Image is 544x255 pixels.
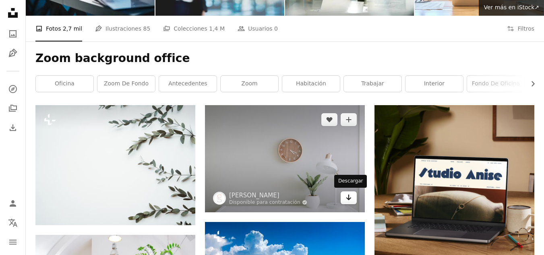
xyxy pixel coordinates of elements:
a: Fotos [5,26,21,42]
a: habitación [282,76,340,92]
a: antecedentes [159,76,217,92]
button: Me gusta [321,113,337,126]
span: 85 [143,24,150,33]
button: Idioma [5,215,21,231]
img: un fondo blanco con un ramo de hojas verdes [35,105,195,225]
a: Inicio — Unsplash [5,5,21,23]
a: Ilustraciones [5,45,21,61]
span: Ver más en iStock ↗ [484,4,539,10]
a: Disponible para contratación [229,199,307,206]
img: Ve al perfil de Samantha Gades [213,192,226,205]
img: white desk lamp beside green plant [205,105,365,212]
a: oficina [36,76,93,92]
a: Colecciones [5,100,21,116]
a: interior [405,76,463,92]
a: zoom de fondo [97,76,155,92]
div: Descargar [334,175,367,188]
a: un fondo blanco con un ramo de hojas verdes [35,162,195,169]
a: Explorar [5,81,21,97]
a: fondo de oficina [467,76,525,92]
span: 0 [274,24,278,33]
button: Añade a la colección [341,113,357,126]
button: Menú [5,234,21,250]
a: white desk lamp beside green plant [205,155,365,162]
a: Usuarios 0 [238,16,278,41]
a: [PERSON_NAME] [229,191,307,199]
a: trabajar [344,76,401,92]
button: desplazar lista a la derecha [525,76,534,92]
a: zoom [221,76,278,92]
h1: Zoom background office [35,51,534,66]
a: Iniciar sesión / Registrarse [5,195,21,211]
span: 1,4 M [209,24,225,33]
a: Colecciones 1,4 M [163,16,225,41]
a: Descargar [341,191,357,204]
a: Historial de descargas [5,120,21,136]
button: Filtros [507,16,534,41]
a: Ilustraciones 85 [95,16,150,41]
